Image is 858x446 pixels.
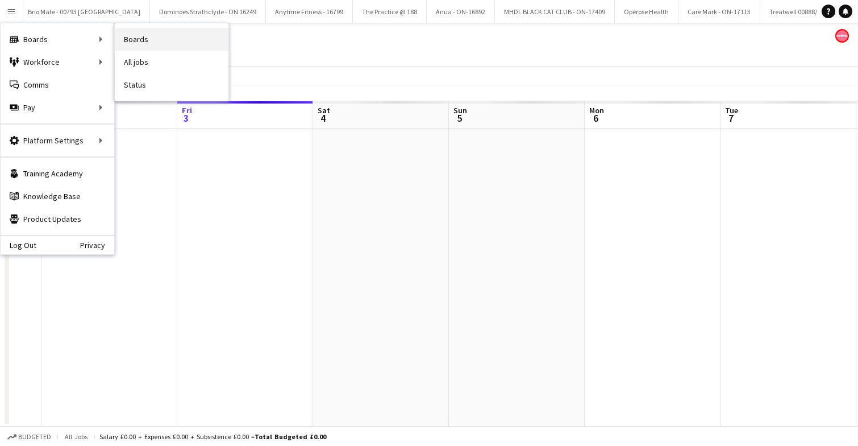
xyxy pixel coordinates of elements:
app-user-avatar: native Staffing [835,29,849,43]
span: Fri [182,105,192,115]
button: Care Mark - ON-17113 [678,1,760,23]
div: Boards [1,28,114,51]
span: Tue [725,105,738,115]
button: Anua - ON-16892 [427,1,495,23]
span: Mon [589,105,604,115]
a: Boards [115,28,228,51]
span: Total Budgeted £0.00 [255,432,326,441]
span: All jobs [63,432,90,441]
button: Budgeted [6,431,53,443]
span: 3 [180,111,192,125]
div: Workforce [1,51,114,73]
button: Treatwell 00888/ON-16664 [760,1,856,23]
span: 5 [452,111,467,125]
span: 4 [316,111,330,125]
div: Salary £0.00 + Expenses £0.00 + Subsistence £0.00 = [99,432,326,441]
button: The Practice @ 188 [353,1,427,23]
span: Budgeted [18,433,51,441]
a: Privacy [80,241,114,250]
button: MHDL BLACK CAT CLUB - ON-17409 [495,1,615,23]
span: 6 [588,111,604,125]
button: Anytime Fitness - 16799 [266,1,353,23]
div: Pay [1,96,114,119]
a: Status [115,73,228,96]
a: All jobs [115,51,228,73]
span: Sat [318,105,330,115]
div: Platform Settings [1,129,114,152]
a: Comms [1,73,114,96]
a: Product Updates [1,208,114,230]
button: Operose Health [615,1,678,23]
button: Dominoes Strathclyde - ON 16249 [150,1,266,23]
span: 7 [723,111,738,125]
span: Sun [453,105,467,115]
a: Log Out [1,241,36,250]
a: Knowledge Base [1,185,114,208]
button: Brio Mate - 00793 [GEOGRAPHIC_DATA] [19,1,150,23]
a: Training Academy [1,162,114,185]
